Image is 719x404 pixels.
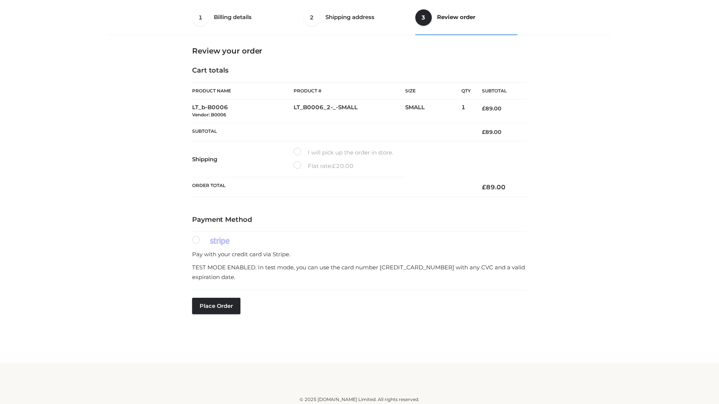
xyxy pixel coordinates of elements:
div: © 2025 [DOMAIN_NAME] Limited. All rights reserved. [111,396,608,403]
span: £ [482,129,485,135]
th: Qty [461,82,471,100]
h4: Cart totals [192,67,527,75]
bdi: 89.00 [482,105,501,112]
th: Subtotal [471,83,527,100]
p: TEST MODE ENABLED. In test mode, you can use the card number [CREDIT_CARD_NUMBER] with any CVC an... [192,263,527,282]
td: 1 [461,100,471,123]
td: SMALL [405,100,461,123]
label: I will pick up the order in store. [294,148,393,157]
h4: Payment Method [192,216,527,224]
th: Product Name [192,82,294,100]
bdi: 89.00 [482,183,506,191]
td: LT_B0006_2-_-SMALL [294,100,405,123]
span: £ [332,162,336,169]
span: £ [482,183,486,191]
th: Product # [294,82,405,100]
button: Place order [192,298,240,314]
p: Pay with your credit card via Stripe. [192,250,527,259]
h3: Review your order [192,46,527,55]
th: Order Total [192,177,471,197]
bdi: 89.00 [482,129,501,135]
bdi: 20.00 [332,162,354,169]
span: £ [482,105,485,112]
td: LT_b-B0006 [192,100,294,123]
th: Subtotal [192,123,471,141]
small: Vendor: B0006 [192,112,226,117]
label: Flat rate: [294,161,354,171]
th: Size [405,83,458,100]
th: Shipping [192,141,294,177]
